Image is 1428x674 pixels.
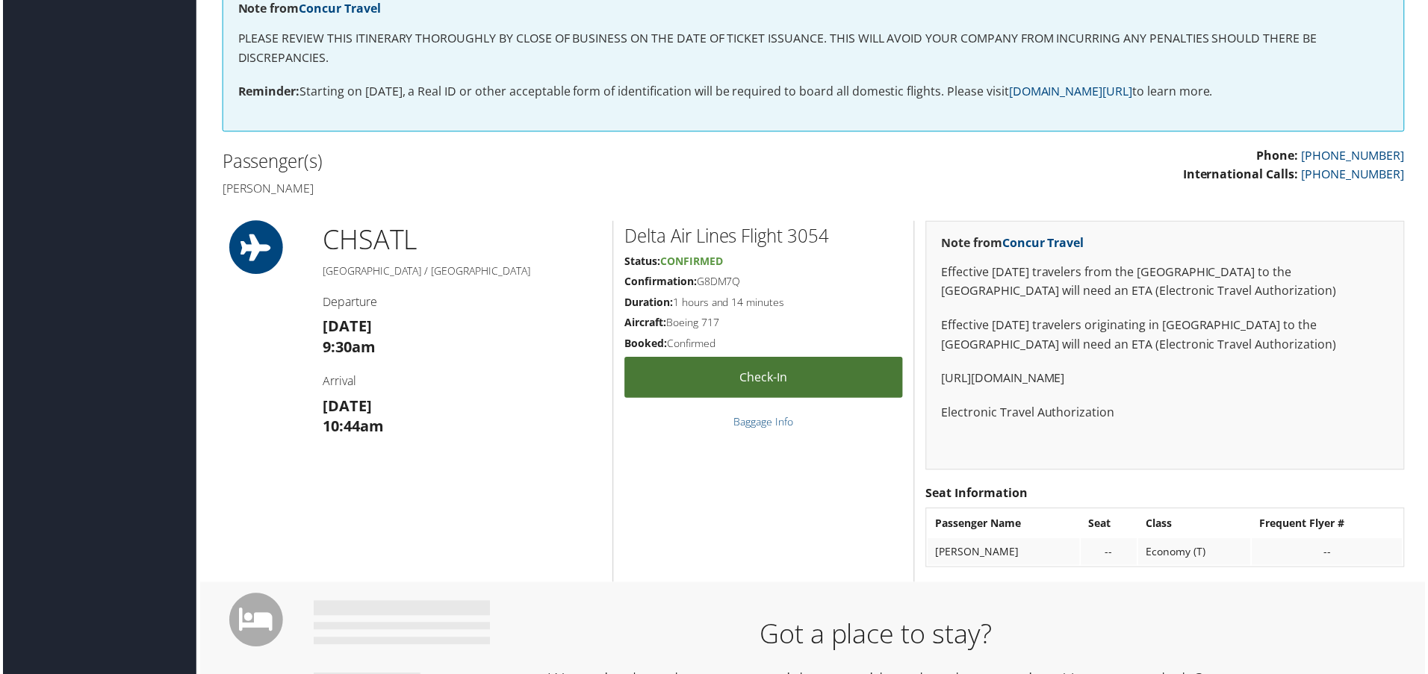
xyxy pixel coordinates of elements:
[1304,166,1408,183] a: [PHONE_NUMBER]
[943,370,1392,390] p: [URL][DOMAIN_NAME]
[1185,166,1301,183] strong: International Calls:
[1255,512,1406,539] th: Frequent Flyer #
[1140,540,1253,567] td: Economy (T)
[321,338,374,358] strong: 9:30am
[660,255,723,269] span: Confirmed
[321,317,370,337] strong: [DATE]
[321,397,370,417] strong: [DATE]
[624,296,673,311] strong: Duration:
[321,265,601,280] h5: [GEOGRAPHIC_DATA] / [GEOGRAPHIC_DATA]
[624,224,904,249] h2: Delta Air Lines Flight 3054
[624,316,904,331] h5: Boeing 717
[624,255,660,269] strong: Status:
[624,337,667,352] strong: Booked:
[236,82,1392,102] p: Starting on [DATE], a Real ID or other acceptable form of identification will be required to boar...
[1259,148,1301,164] strong: Phone:
[1090,547,1131,561] div: --
[236,29,1392,67] p: PLEASE REVIEW THIS ITINERARY THOROUGHLY BY CLOSE OF BUSINESS ON THE DATE OF TICKET ISSUANCE. THIS...
[1140,512,1253,539] th: Class
[1304,148,1408,164] a: [PHONE_NUMBER]
[943,264,1392,302] p: Effective [DATE] travelers from the [GEOGRAPHIC_DATA] to the [GEOGRAPHIC_DATA] will need an ETA (...
[929,540,1081,567] td: [PERSON_NAME]
[236,83,298,99] strong: Reminder:
[734,416,794,431] a: Baggage Info
[1262,547,1398,561] div: --
[321,295,601,311] h4: Departure
[943,317,1392,355] p: Effective [DATE] travelers originating in [GEOGRAPHIC_DATA] to the [GEOGRAPHIC_DATA] will need an...
[1011,83,1134,99] a: [DOMAIN_NAME][URL]
[624,296,904,311] h5: 1 hours and 14 minutes
[624,275,904,290] h5: G8DM7Q
[624,275,697,290] strong: Confirmation:
[321,374,601,390] h4: Arrival
[927,487,1029,503] strong: Seat Information
[929,512,1081,539] th: Passenger Name
[943,405,1392,424] p: Electronic Travel Authorization
[624,316,666,331] strong: Aircraft:
[624,337,904,352] h5: Confirmed
[1004,235,1086,252] a: Concur Travel
[321,222,601,259] h1: CHS ATL
[1083,512,1139,539] th: Seat
[220,149,803,175] h2: Passenger(s)
[624,358,904,399] a: Check-in
[220,181,803,197] h4: [PERSON_NAME]
[321,418,382,438] strong: 10:44am
[943,235,1086,252] strong: Note from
